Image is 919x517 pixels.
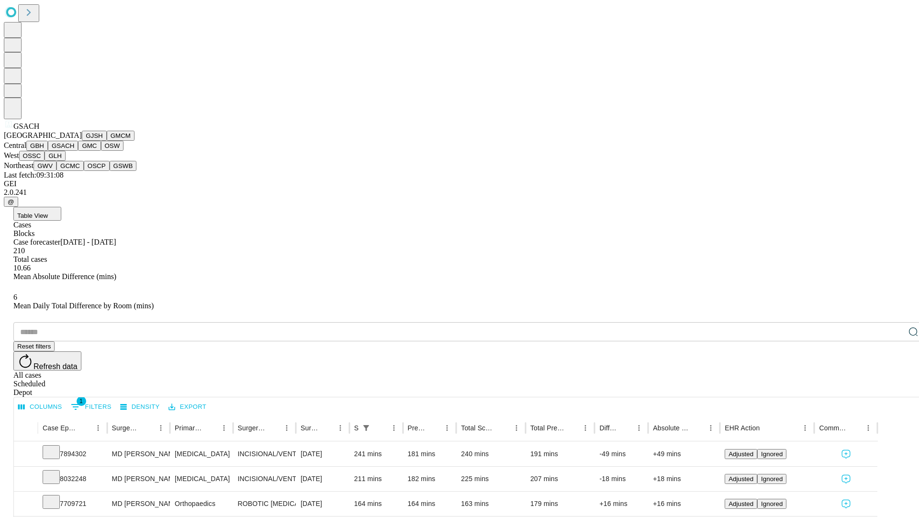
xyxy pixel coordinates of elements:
button: Sort [427,421,440,435]
span: Northeast [4,161,34,169]
div: INCISIONAL/VENTRAL/SPIGELIAN [MEDICAL_DATA] INITIAL 3-10 CM REDUCIBLE [238,442,291,466]
button: Menu [387,421,401,435]
div: -18 mins [599,467,643,491]
button: GBH [26,141,48,151]
div: Scheduled In Room Duration [354,424,359,432]
button: Menu [704,421,717,435]
button: Sort [141,421,154,435]
button: Menu [334,421,347,435]
div: Total Scheduled Duration [461,424,495,432]
button: Sort [78,421,91,435]
div: 191 mins [530,442,590,466]
div: 182 mins [408,467,452,491]
span: Total cases [13,255,47,263]
div: +49 mins [653,442,715,466]
div: Surgery Name [238,424,266,432]
div: 7894302 [43,442,102,466]
div: MD [PERSON_NAME] [112,492,165,516]
div: 207 mins [530,467,590,491]
span: Refresh data [34,362,78,371]
span: Mean Absolute Difference (mins) [13,272,116,281]
button: GJSH [82,131,107,141]
div: 241 mins [354,442,398,466]
button: Density [118,400,162,415]
button: @ [4,197,18,207]
button: Show filters [68,399,114,415]
div: Case Epic Id [43,424,77,432]
button: GSWB [110,161,137,171]
span: Adjusted [728,475,753,483]
div: Orthopaedics [175,492,228,516]
div: 181 mins [408,442,452,466]
span: [GEOGRAPHIC_DATA] [4,131,82,139]
button: Menu [798,421,812,435]
button: Reset filters [13,341,55,351]
span: Reset filters [17,343,51,350]
span: 10.66 [13,264,31,272]
span: @ [8,198,14,205]
div: 1 active filter [359,421,373,435]
button: Menu [579,421,592,435]
span: Central [4,141,26,149]
div: 163 mins [461,492,521,516]
div: Total Predicted Duration [530,424,565,432]
button: Select columns [16,400,65,415]
div: [DATE] [301,492,345,516]
button: OSW [101,141,124,151]
button: Sort [848,421,862,435]
div: Surgery Date [301,424,319,432]
button: OSSC [19,151,45,161]
div: 7709721 [43,492,102,516]
div: Difference [599,424,618,432]
button: Sort [320,421,334,435]
div: [MEDICAL_DATA] [175,467,228,491]
button: OSCP [84,161,110,171]
div: 2.0.241 [4,188,915,197]
div: 225 mins [461,467,521,491]
button: Show filters [359,421,373,435]
span: Last fetch: 09:31:08 [4,171,64,179]
div: MD [PERSON_NAME] [112,442,165,466]
button: Ignored [757,474,786,484]
div: Absolute Difference [653,424,690,432]
span: Table View [17,212,48,219]
button: Refresh data [13,351,81,371]
button: Table View [13,207,61,221]
span: Case forecaster [13,238,60,246]
div: 8032248 [43,467,102,491]
button: Menu [632,421,646,435]
button: Adjusted [725,474,757,484]
div: ROBOTIC [MEDICAL_DATA] KNEE TOTAL [238,492,291,516]
div: GEI [4,180,915,188]
button: Sort [267,421,280,435]
span: Adjusted [728,500,753,507]
div: EHR Action [725,424,760,432]
div: Surgeon Name [112,424,140,432]
span: 210 [13,247,25,255]
button: Menu [862,421,875,435]
span: Ignored [761,500,783,507]
div: -49 mins [599,442,643,466]
div: 240 mins [461,442,521,466]
button: GMC [78,141,101,151]
div: [MEDICAL_DATA] [175,442,228,466]
span: Ignored [761,475,783,483]
span: Mean Daily Total Difference by Room (mins) [13,302,154,310]
div: 211 mins [354,467,398,491]
div: +16 mins [599,492,643,516]
button: GMCM [107,131,134,141]
div: Comments [819,424,847,432]
button: Sort [496,421,510,435]
button: Menu [440,421,454,435]
div: 164 mins [354,492,398,516]
button: GCMC [56,161,84,171]
span: 1 [77,396,86,406]
button: Menu [280,421,293,435]
button: Sort [761,421,774,435]
button: GLH [45,151,65,161]
div: Primary Service [175,424,202,432]
span: Ignored [761,450,783,458]
div: [DATE] [301,442,345,466]
button: Adjusted [725,499,757,509]
div: +16 mins [653,492,715,516]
